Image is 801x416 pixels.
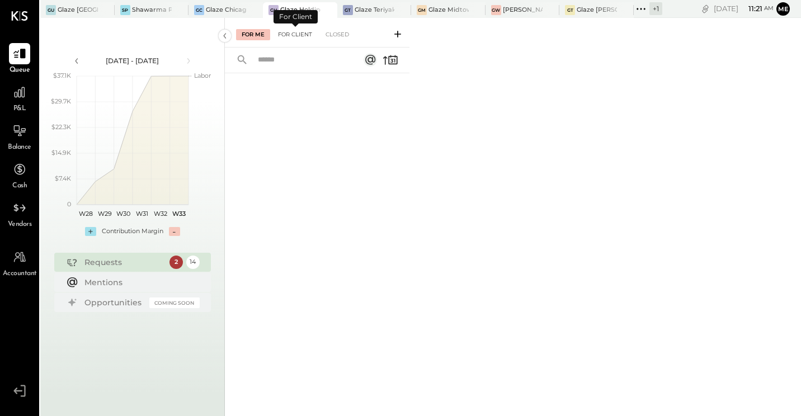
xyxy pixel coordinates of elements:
[154,210,167,218] text: W32
[169,227,180,236] div: -
[10,65,30,75] span: Queue
[84,257,164,268] div: Requests
[1,43,39,75] a: Queue
[714,3,774,14] div: [DATE]
[194,72,211,79] text: Labor
[55,174,71,182] text: $7.4K
[1,197,39,230] a: Vendors
[280,6,321,15] div: Glaze Holdings - Glaze Teriyaki Holdings LLC
[149,297,200,308] div: Coming Soon
[58,6,98,15] div: Glaze [GEOGRAPHIC_DATA] - 110 Uni
[85,56,180,65] div: [DATE] - [DATE]
[120,5,130,15] div: SP
[85,227,96,236] div: +
[272,29,318,40] div: For Client
[776,2,790,16] button: Me
[116,210,130,218] text: W30
[355,6,395,15] div: Glaze Teriyaki [PERSON_NAME] Street - [PERSON_NAME] River [PERSON_NAME] LLC
[206,6,246,15] div: Glaze Chicago Ghost - West River Rice LLC
[1,82,39,114] a: P&L
[343,5,353,15] div: GT
[649,2,662,15] div: + 1
[79,210,93,218] text: W28
[268,5,279,15] div: GH
[186,256,200,269] div: 14
[51,123,71,131] text: $22.3K
[172,210,186,218] text: W33
[169,256,183,269] div: 2
[740,3,762,14] span: 11 : 21
[12,181,27,191] span: Cash
[491,5,501,15] div: GW
[1,159,39,191] a: Cash
[428,6,469,15] div: Glaze Midtown East - Glaze Lexington One LLC
[8,220,32,230] span: Vendors
[236,29,270,40] div: For Me
[8,143,31,153] span: Balance
[46,5,56,15] div: GU
[53,72,71,79] text: $37.1K
[97,210,111,218] text: W29
[135,210,148,218] text: W31
[67,200,71,208] text: 0
[320,29,355,40] div: Closed
[51,149,71,157] text: $14.9K
[51,97,71,105] text: $29.7K
[1,247,39,279] a: Accountant
[577,6,617,15] div: Glaze [PERSON_NAME] [PERSON_NAME] LLC
[274,10,318,23] div: For Client
[503,6,543,15] div: [PERSON_NAME] - Glaze Williamsburg One LLC
[764,4,774,12] span: am
[194,5,204,15] div: GC
[13,104,26,114] span: P&L
[84,297,144,308] div: Opportunities
[3,269,37,279] span: Accountant
[84,277,194,288] div: Mentions
[1,120,39,153] a: Balance
[417,5,427,15] div: GM
[565,5,575,15] div: GT
[132,6,172,15] div: Shawarma Point- Fareground
[102,227,163,236] div: Contribution Margin
[700,3,711,15] div: copy link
